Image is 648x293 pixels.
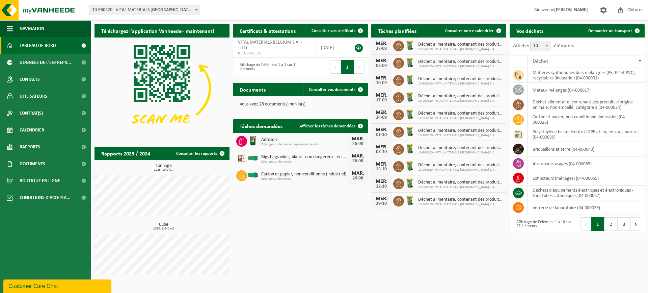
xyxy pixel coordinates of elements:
[375,196,388,201] div: MER.
[404,177,415,189] img: WB-0140-HPE-GN-50
[404,74,415,86] img: WB-0140-HPE-GN-50
[404,40,415,51] img: WB-0140-HPE-GN-50
[375,98,388,103] div: 17-09
[418,168,503,172] span: 10-960520 - VITAL MATERIALS [GEOGRAPHIC_DATA] S.A.
[375,179,388,184] div: MER.
[375,150,388,154] div: 08-10
[94,38,230,139] img: Download de VHEPlus App
[306,24,367,38] a: Consulter vos certificats
[375,110,388,115] div: MER.
[351,159,364,164] div: 26-08
[261,160,348,164] span: Echange sur demande
[89,5,200,15] span: 10-960520 - VITAL MATERIALS BELGIUM S.A. - TILLY
[418,202,503,206] span: 10-960520 - VITAL MATERIALS [GEOGRAPHIC_DATA] S.A.
[404,195,415,206] img: WB-0140-HPE-GN-50
[418,185,503,189] span: 10-960520 - VITAL MATERIALS [GEOGRAPHIC_DATA] S.A.
[375,115,388,120] div: 24-09
[247,172,259,178] img: HK-XR-30-GN-00
[351,176,364,181] div: 26-08
[404,57,415,68] img: WB-0140-HPE-GN-50
[20,37,56,54] span: Tableau de bord
[247,155,259,161] img: HK-XC-30-GN-00
[418,180,503,185] span: Déchet alimentaire, contenant des produits d'origine animale, non emballé, catég...
[98,227,230,230] span: 2025: 2,640 m3
[375,41,388,46] div: MER.
[330,60,341,74] button: Previous
[375,46,388,51] div: 27-08
[375,93,388,98] div: MER.
[583,24,644,38] a: Demander un transport
[418,76,503,82] span: Déchet alimentaire, contenant des produits d'origine animale, non emballé, catég...
[351,136,364,142] div: MAR.
[233,119,289,132] h2: Tâches demandées
[236,59,297,74] div: Affichage de l'élément 1 à 1 sur 1 éléments
[375,75,388,81] div: MER.
[418,99,503,103] span: 10-960520 - VITAL MATERIALS [GEOGRAPHIC_DATA] S.A.
[445,29,494,33] span: Consulter votre calendrier
[351,142,364,146] div: 26-08
[591,217,604,231] button: 1
[371,24,423,37] h2: Tâches planifiées
[418,65,503,69] span: 10-960520 - VITAL MATERIALS [GEOGRAPHIC_DATA] S.A.
[404,126,415,137] img: WB-0140-HPE-GN-50
[240,102,361,107] p: Vous avez 28 document(s) non lu(s).
[588,29,632,33] span: Demander un transport
[351,153,364,159] div: MAR.
[375,127,388,132] div: MER.
[351,171,364,176] div: MAR.
[528,112,645,127] td: carton et papier, non-conditionné (industriel) (04-000026)
[528,83,645,97] td: métaux mélangés (04-000017)
[238,40,302,50] span: VITAL MATERIALS BELGIUM S.A. - TILLY
[418,59,503,65] span: Déchet alimentaire, contenant des produits d'origine animale, non emballé, catég...
[375,201,388,206] div: 29-10
[404,108,415,120] img: WB-0140-HPE-GN-50
[418,116,503,120] span: 10-960520 - VITAL MATERIALS [GEOGRAPHIC_DATA] S.A.
[375,184,388,189] div: 22-10
[294,119,367,133] a: Afficher les tâches demandées
[233,83,272,96] h2: Documents
[303,83,367,96] a: Consulter vos documents
[20,20,44,37] span: Navigation
[528,97,645,112] td: déchet alimentaire, contenant des produits d'origine animale, non emballé, catégorie 3 (04-000024)
[233,24,302,37] h2: Certificats & attestations
[418,47,503,51] span: 10-960520 - VITAL MATERIALS [GEOGRAPHIC_DATA] S.A.
[404,143,415,154] img: WB-0140-HPE-GN-50
[418,94,503,99] span: Déchet alimentaire, contenant des produits d'origine animale, non emballé, catég...
[98,164,230,172] h3: Tonnage
[238,51,310,56] span: RED25001135
[418,197,503,202] span: Déchet alimentaire, contenant des produits d'origine animale, non emballé, catég...
[404,91,415,103] img: WB-0140-HPE-GN-50
[418,82,503,86] span: 10-960520 - VITAL MATERIALS [GEOGRAPHIC_DATA] S.A.
[528,68,645,83] td: matières synthétiques durs mélangées (PE, PP et PVC), recyclables (industriel) (04-000001)
[261,143,348,147] span: Echange sur demande (déplacement exclu)
[531,41,550,51] span: 10
[513,43,574,49] label: Afficher éléments
[341,60,354,74] button: 1
[20,54,71,71] span: Données de l'entrepr...
[528,156,645,171] td: absorbants usagés (04-000055)
[631,217,641,231] button: Next
[528,186,645,200] td: déchets d'équipements électriques et électroniques - Sans tubes cathodiques (04-000067)
[261,154,348,160] span: Bigs bags vides, blanc - non dangereux - en vrac
[375,64,388,68] div: 03-09
[20,139,40,155] span: Rapports
[404,160,415,172] img: WB-0140-HPE-GN-50
[375,144,388,150] div: MER.
[20,88,47,105] span: Utilisateurs
[510,24,550,37] h2: Vos déchets
[94,147,157,160] h2: Rapports 2025 / 2024
[261,177,348,181] span: Echange sur demande
[418,128,503,133] span: Déchet alimentaire, contenant des produits d'origine animale, non emballé, catég...
[618,217,631,231] button: 3
[554,7,588,13] strong: [PERSON_NAME]
[20,172,60,189] span: Boutique en ligne
[580,217,591,231] button: Previous
[375,81,388,86] div: 10-09
[528,171,645,186] td: extincteurs (ménages) (04-000065)
[261,137,348,143] span: Aérosols
[20,155,45,172] span: Documents
[20,189,71,206] span: Conditions d'accepta...
[98,168,230,172] span: 2025: 10,971 t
